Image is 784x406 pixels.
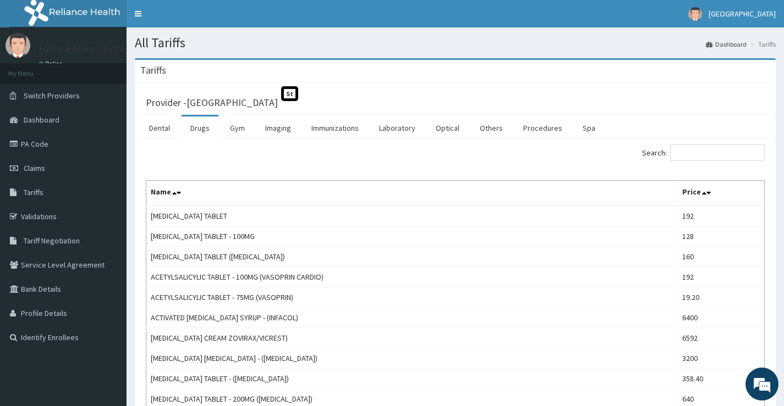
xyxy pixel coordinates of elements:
[678,369,765,389] td: 358.40
[678,181,765,206] th: Price
[24,236,80,246] span: Tariff Negotiation
[39,45,129,54] p: [GEOGRAPHIC_DATA]
[182,116,218,140] a: Drugs
[678,247,765,267] td: 160
[706,40,747,49] a: Dashboard
[146,226,678,247] td: [MEDICAL_DATA] TABLET - 100MG
[281,86,298,101] span: St
[24,163,45,173] span: Claims
[427,116,468,140] a: Optical
[678,226,765,247] td: 128
[180,5,207,32] div: Minimize live chat window
[146,98,278,108] h3: Provider - [GEOGRAPHIC_DATA]
[670,144,765,161] input: Search:
[57,62,185,76] div: Chat with us now
[24,115,59,125] span: Dashboard
[64,129,152,240] span: We're online!
[20,55,45,82] img: d_794563401_company_1708531726252_794563401
[678,287,765,308] td: 19.20
[221,116,254,140] a: Gym
[678,348,765,369] td: 3200
[146,328,678,348] td: [MEDICAL_DATA] CREAM ZOVIRAX/VICREST)
[6,33,30,58] img: User Image
[678,328,765,348] td: 6592
[6,281,210,319] textarea: Type your message and hit 'Enter'
[514,116,571,140] a: Procedures
[146,247,678,267] td: [MEDICAL_DATA] TABLET ([MEDICAL_DATA])
[709,9,776,19] span: [GEOGRAPHIC_DATA]
[303,116,368,140] a: Immunizations
[24,91,80,101] span: Switch Providers
[642,144,765,161] label: Search:
[140,65,166,75] h3: Tariffs
[135,36,776,50] h1: All Tariffs
[370,116,424,140] a: Laboratory
[146,308,678,328] td: ACTIVATED [MEDICAL_DATA] SYRUP - (INFACOL)
[471,116,512,140] a: Others
[678,205,765,226] td: 192
[146,267,678,287] td: ACETYLSALICYLIC TABLET - 100MG (VASOPRIN CARDIO)
[748,40,776,49] li: Tariffs
[574,116,604,140] a: Spa
[140,116,179,140] a: Dental
[146,348,678,369] td: [MEDICAL_DATA] [MEDICAL_DATA] - ([MEDICAL_DATA])
[24,187,43,197] span: Tariffs
[146,369,678,389] td: [MEDICAL_DATA] TABLET - ([MEDICAL_DATA])
[146,181,678,206] th: Name
[39,60,65,68] a: Online
[146,287,678,308] td: ACETYLSALICYLIC TABLET - 75MG (VASOPRIN)
[678,267,765,287] td: 192
[678,308,765,328] td: 6400
[688,7,702,21] img: User Image
[146,205,678,226] td: [MEDICAL_DATA] TABLET
[256,116,300,140] a: Imaging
